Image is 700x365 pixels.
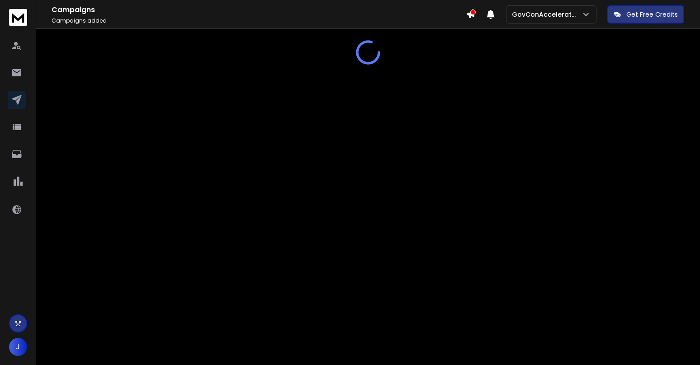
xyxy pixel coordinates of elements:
h1: Campaigns [52,5,466,15]
img: logo [9,9,27,26]
p: Campaigns added [52,17,466,24]
p: Get Free Credits [626,10,678,19]
p: GovConAccelerator [512,10,582,19]
button: J [9,338,27,356]
button: Get Free Credits [607,5,684,23]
